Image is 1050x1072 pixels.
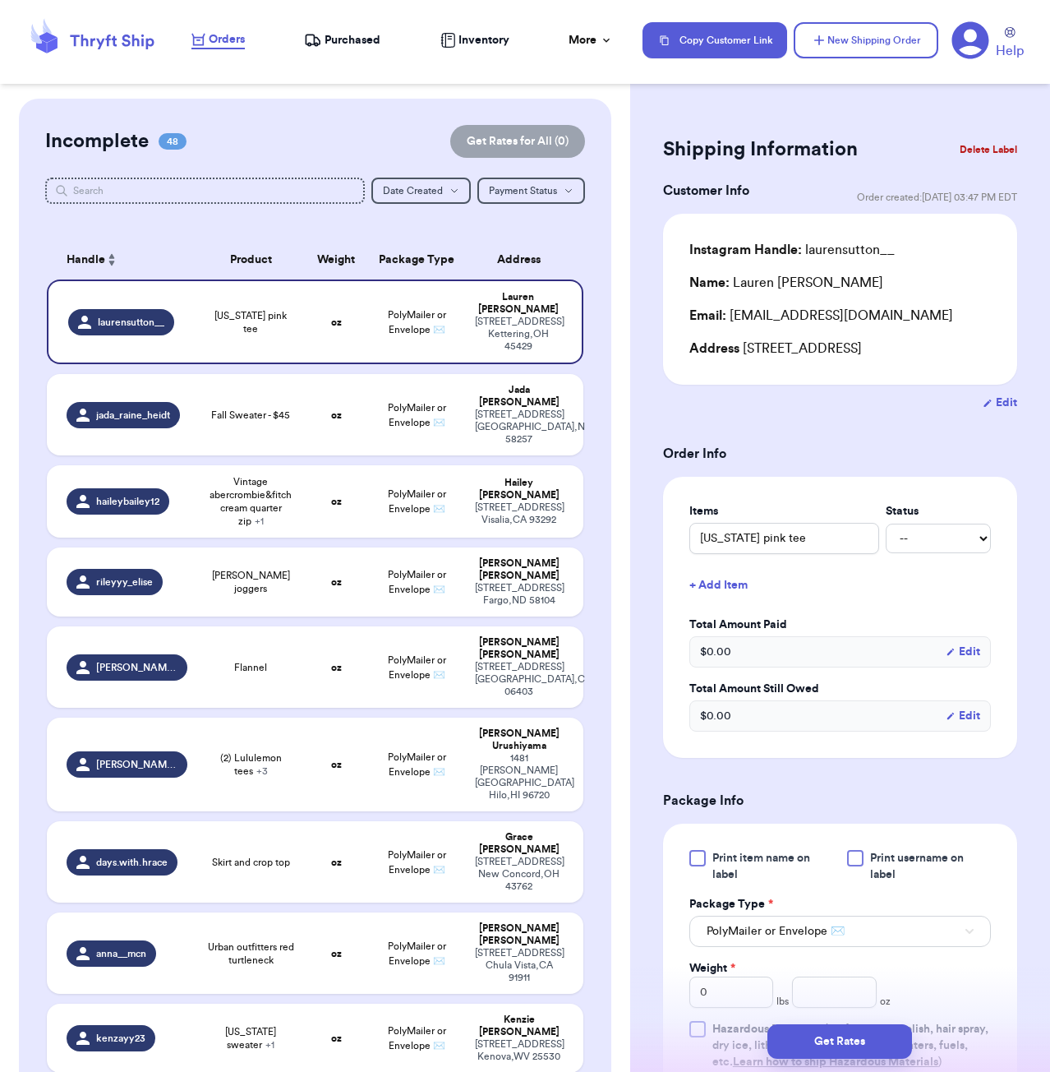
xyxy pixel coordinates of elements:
[388,403,446,427] span: PolyMailer or Envelope ✉️
[996,27,1024,61] a: Help
[388,489,446,514] span: PolyMailer or Envelope ✉️
[304,32,380,49] a: Purchased
[700,644,731,660] span: $ 0.00
[211,409,290,422] span: Fall Sweater - $45
[475,384,564,409] div: Jada [PERSON_NAME]
[689,339,991,358] div: [STREET_ADDRESS]
[465,240,583,280] th: Address
[475,582,564,607] div: [STREET_ADDRESS] Fargo , ND 58104
[96,1032,145,1045] span: kenzayy23
[67,252,105,269] span: Handle
[689,503,879,520] label: Items
[450,125,585,158] button: Get Rates for All (0)
[475,409,564,446] div: [STREET_ADDRESS] [GEOGRAPHIC_DATA] , ND 58257
[689,916,991,947] button: PolyMailer or Envelope ✉️
[857,191,1017,204] span: Order created: [DATE] 03:47 PM EDT
[96,758,177,771] span: [PERSON_NAME].hi
[388,310,446,335] span: PolyMailer or Envelope ✉️
[569,32,613,49] div: More
[700,708,731,724] span: $ 0.00
[475,856,564,893] div: [STREET_ADDRESS] New Concord , OH 43762
[712,850,837,883] span: Print item name on label
[45,178,365,204] input: Search
[663,444,1017,464] h3: Order Info
[209,31,245,48] span: Orders
[475,501,564,526] div: [STREET_ADDRESS] Visalia , CA 93292
[207,569,295,595] span: [PERSON_NAME] joggers
[212,856,290,869] span: Skirt and crop top
[475,831,564,856] div: Grace [PERSON_NAME]
[689,243,802,256] span: Instagram Handle:
[197,240,305,280] th: Product
[207,309,295,335] span: [US_STATE] pink tee
[388,752,446,777] span: PolyMailer or Envelope ✉️
[767,1024,912,1059] button: Get Rates
[331,857,342,867] strong: oz
[388,655,446,680] span: PolyMailer or Envelope ✉️
[475,316,562,353] div: [STREET_ADDRESS] Kettering , OH 45429
[207,1025,295,1051] span: [US_STATE] sweater
[191,31,245,49] a: Orders
[689,306,991,326] div: [EMAIL_ADDRESS][DOMAIN_NAME]
[689,240,895,260] div: laurensutton__
[475,752,564,802] div: 1481 [PERSON_NAME][GEOGRAPHIC_DATA] Hilo , HI 96720
[663,136,858,163] h2: Shipping Information
[683,567,997,603] button: + Add Item
[475,1014,564,1038] div: Kenzie [PERSON_NAME]
[207,475,295,528] span: Vintage abercrombie&fitch cream quarter zip
[689,617,991,633] label: Total Amount Paid
[207,751,295,778] span: (2) Lululemon tees
[331,663,342,672] strong: oz
[388,941,446,966] span: PolyMailer or Envelope ✉️
[477,178,585,204] button: Payment Status
[475,728,564,752] div: [PERSON_NAME] Urushiyama
[96,575,153,589] span: rileyyy_elise
[880,995,891,1008] span: oz
[475,661,564,698] div: [STREET_ADDRESS] [GEOGRAPHIC_DATA] , CT 06403
[371,178,471,204] button: Date Created
[642,22,787,58] button: Copy Customer Link
[776,995,789,1008] span: lbs
[96,495,159,508] span: haileybailey12
[105,250,118,270] button: Sort ascending
[304,240,368,280] th: Weight
[256,766,268,776] span: + 3
[331,949,342,959] strong: oz
[388,570,446,594] span: PolyMailer or Envelope ✉️
[475,922,564,947] div: [PERSON_NAME] [PERSON_NAME]
[475,557,564,582] div: [PERSON_NAME] [PERSON_NAME]
[475,636,564,661] div: [PERSON_NAME] [PERSON_NAME]
[707,923,845,940] span: PolyMailer or Envelope ✉️
[234,661,267,674] span: Flannel
[98,316,164,329] span: laurensutton__
[458,32,509,49] span: Inventory
[689,342,739,355] span: Address
[96,661,177,674] span: [PERSON_NAME].geist02
[96,947,146,960] span: anna__mcn
[331,577,342,587] strong: oz
[489,186,557,196] span: Payment Status
[886,503,991,520] label: Status
[369,240,466,280] th: Package Type
[663,791,1017,811] h3: Package Info
[331,497,342,506] strong: oz
[325,32,380,49] span: Purchased
[475,291,562,316] div: Lauren [PERSON_NAME]
[383,186,443,196] span: Date Created
[207,940,295,967] span: Urban outfitters red turtleneck
[475,477,564,501] div: Hailey [PERSON_NAME]
[689,960,735,977] label: Weight
[663,181,749,201] h3: Customer Info
[475,947,564,984] div: [STREET_ADDRESS] Chula Vista , CA 91911
[794,22,938,58] button: New Shipping Order
[45,128,149,155] h2: Incomplete
[946,708,980,724] button: Edit
[996,41,1024,61] span: Help
[388,850,446,875] span: PolyMailer or Envelope ✉️
[255,516,264,526] span: + 1
[946,644,980,660] button: Edit
[689,273,883,293] div: Lauren [PERSON_NAME]
[689,276,730,289] span: Name:
[331,317,342,327] strong: oz
[475,1038,564,1063] div: [STREET_ADDRESS] Kenova , WV 25530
